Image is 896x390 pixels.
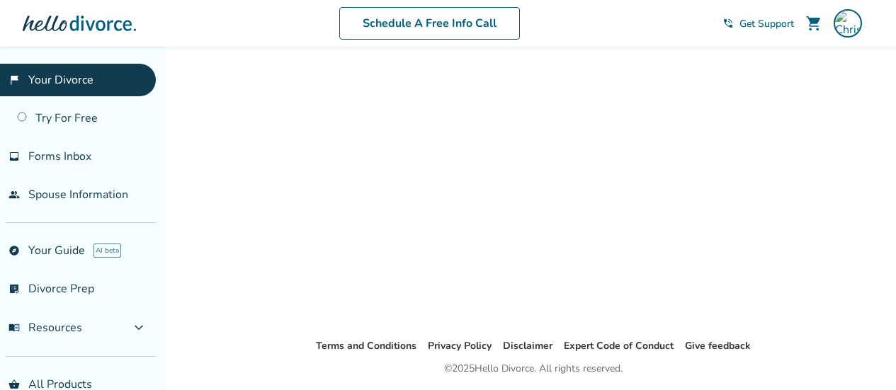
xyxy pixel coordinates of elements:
[428,339,492,352] a: Privacy Policy
[8,379,20,390] span: shopping_basket
[8,151,20,162] span: inbox
[834,9,862,38] img: Christi Young
[8,245,20,256] span: explore
[739,17,794,30] span: Get Support
[805,15,822,32] span: shopping_cart
[339,7,520,40] a: Schedule A Free Info Call
[130,319,147,336] span: expand_more
[316,339,416,352] a: Terms and Conditions
[28,149,91,164] span: Forms Inbox
[722,17,794,30] a: phone_in_talkGet Support
[8,283,20,294] span: list_alt_check
[8,74,20,86] span: flag_2
[444,360,623,377] div: © 2025 Hello Divorce. All rights reserved.
[8,322,20,333] span: menu_book
[8,320,82,335] span: Resources
[8,189,20,200] span: people
[564,339,674,352] a: Expert Code of Conduct
[503,338,552,355] li: Disclaimer
[685,338,751,355] li: Give feedback
[93,243,121,258] span: AI beta
[722,18,734,29] span: phone_in_talk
